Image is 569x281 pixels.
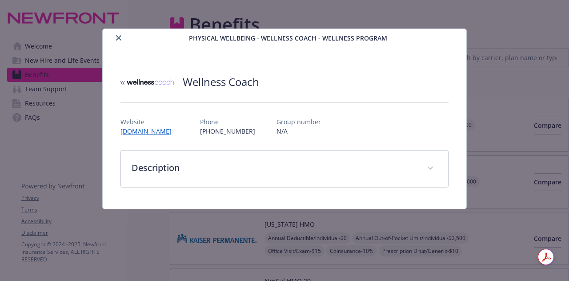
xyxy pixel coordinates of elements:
[120,127,179,135] a: [DOMAIN_NAME]
[183,74,259,90] h2: Wellness Coach
[120,117,179,126] p: Website
[57,29,512,209] div: details for plan Physical Wellbeing - Wellness Coach - Wellness Program
[276,117,321,126] p: Group number
[113,33,124,43] button: close
[132,161,416,175] p: Description
[276,126,321,136] p: N/A
[200,117,255,126] p: Phone
[120,69,174,95] img: Wellness Coach
[121,151,448,187] div: Description
[189,33,387,43] span: Physical Wellbeing - Wellness Coach - Wellness Program
[200,126,255,136] p: [PHONE_NUMBER]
